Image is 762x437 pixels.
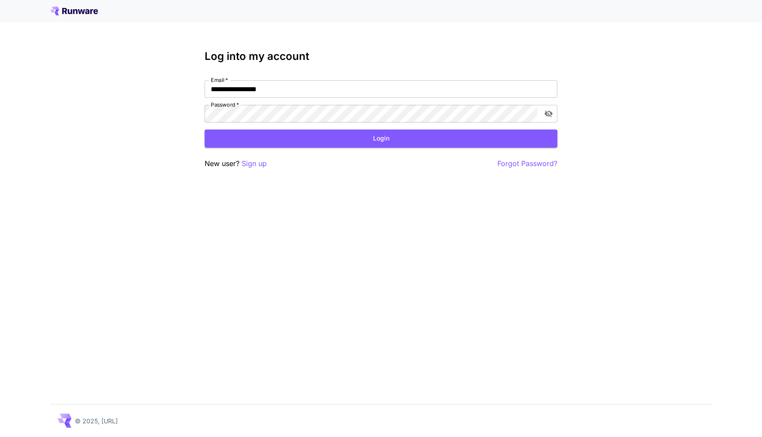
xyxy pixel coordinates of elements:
[205,50,557,63] h3: Log into my account
[541,106,557,122] button: toggle password visibility
[211,101,239,108] label: Password
[205,130,557,148] button: Login
[242,158,267,169] button: Sign up
[497,158,557,169] button: Forgot Password?
[205,158,267,169] p: New user?
[211,76,228,84] label: Email
[75,416,118,426] p: © 2025, [URL]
